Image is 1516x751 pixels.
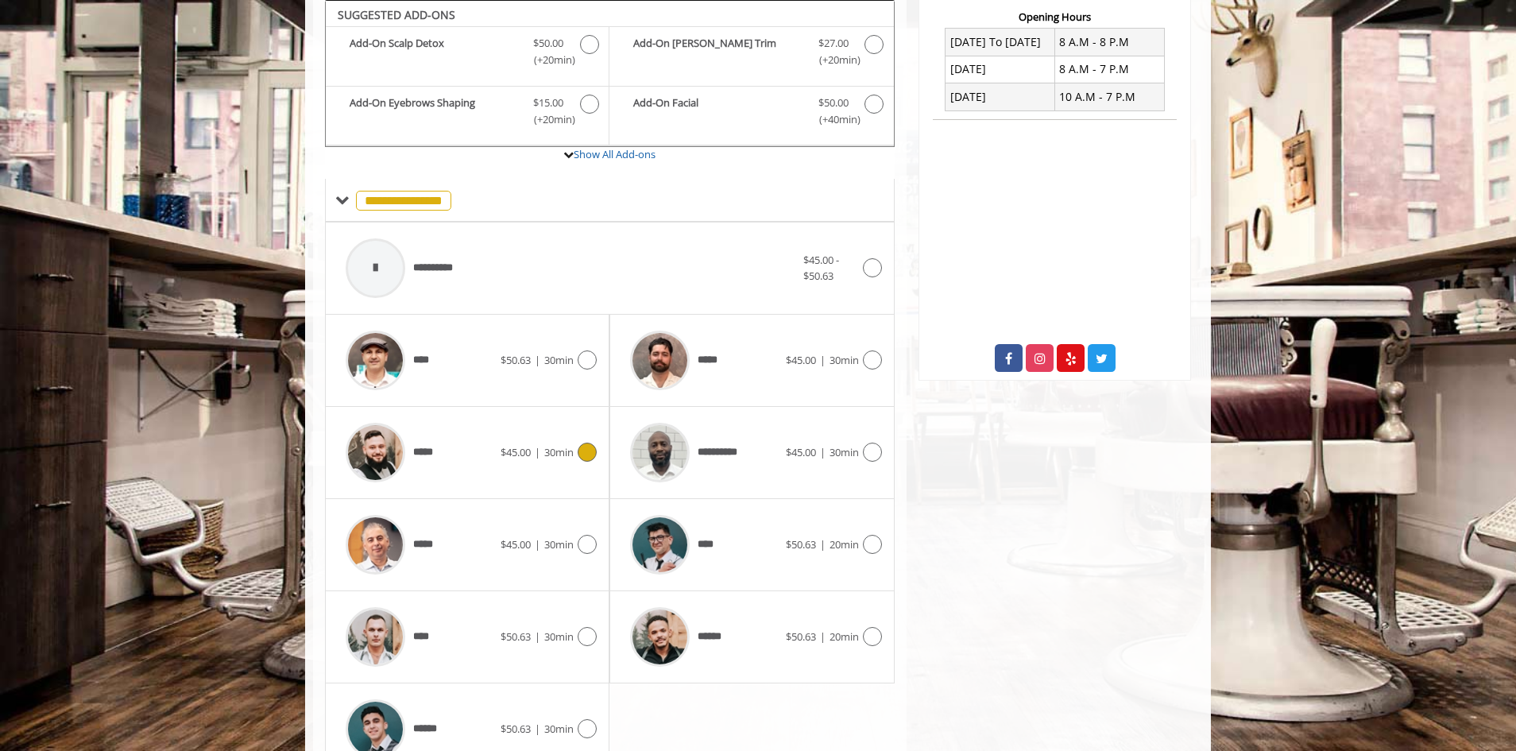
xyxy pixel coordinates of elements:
td: 10 A.M - 7 P.M [1054,83,1164,110]
span: | [820,353,826,367]
td: 8 A.M - 7 P.M [1054,56,1164,83]
span: (+40min ) [810,111,857,128]
b: Add-On Scalp Detox [350,35,517,68]
span: 30min [830,445,859,459]
span: $45.00 [501,445,531,459]
span: (+20min ) [525,111,572,128]
span: $50.63 [786,537,816,552]
span: $45.00 [501,537,531,552]
span: 30min [544,445,574,459]
span: $50.00 [818,95,849,111]
span: 20min [830,537,859,552]
span: (+20min ) [525,52,572,68]
span: $45.00 [786,445,816,459]
label: Add-On Scalp Detox [334,35,601,72]
td: [DATE] [946,56,1055,83]
b: SUGGESTED ADD-ONS [338,7,455,22]
span: | [535,537,540,552]
span: 30min [830,353,859,367]
span: | [820,537,826,552]
span: $50.00 [533,35,563,52]
span: | [535,353,540,367]
b: Add-On Facial [633,95,802,128]
span: $45.00 [786,353,816,367]
span: $50.63 [501,353,531,367]
span: $50.63 [501,629,531,644]
td: [DATE] [946,83,1055,110]
td: 8 A.M - 8 P.M [1054,29,1164,56]
a: Show All Add-ons [574,147,656,161]
span: $27.00 [818,35,849,52]
span: 20min [830,629,859,644]
span: | [820,445,826,459]
span: | [535,722,540,736]
span: 30min [544,722,574,736]
span: (+20min ) [810,52,857,68]
span: $50.63 [786,629,816,644]
label: Add-On Eyebrows Shaping [334,95,601,132]
label: Add-On Facial [617,95,885,132]
span: 30min [544,537,574,552]
span: | [820,629,826,644]
span: | [535,445,540,459]
label: Add-On Beard Trim [617,35,885,72]
span: $50.63 [501,722,531,736]
td: [DATE] To [DATE] [946,29,1055,56]
b: Add-On Eyebrows Shaping [350,95,517,128]
b: Add-On [PERSON_NAME] Trim [633,35,802,68]
span: $15.00 [533,95,563,111]
h3: Opening Hours [933,11,1177,22]
span: $45.00 - $50.63 [803,253,839,284]
span: 30min [544,353,574,367]
span: 30min [544,629,574,644]
span: | [535,629,540,644]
